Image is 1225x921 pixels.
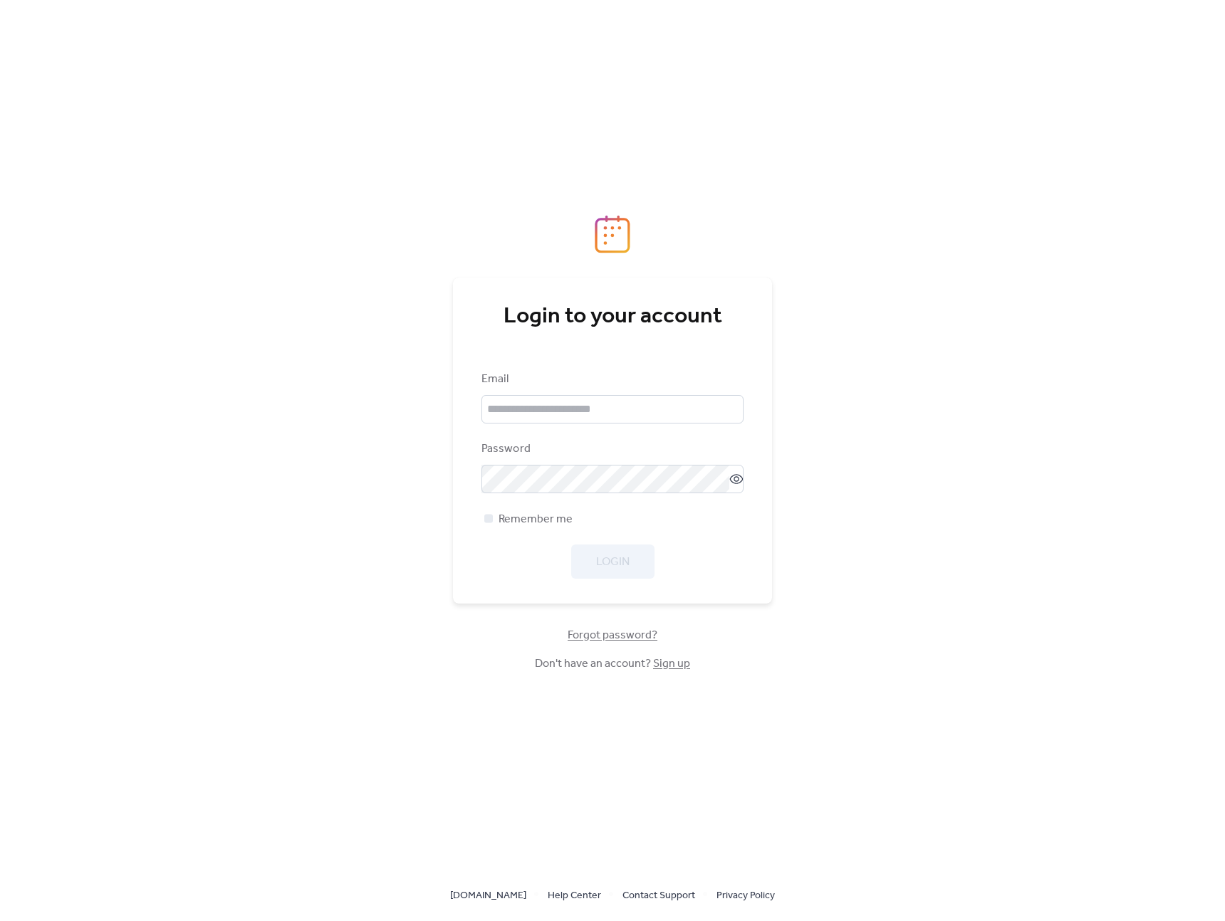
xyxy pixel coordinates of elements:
[568,627,657,644] span: Forgot password?
[450,886,526,904] a: [DOMAIN_NAME]
[622,886,695,904] a: Contact Support
[653,653,690,675] a: Sign up
[716,888,775,905] span: Privacy Policy
[499,511,573,528] span: Remember me
[548,886,601,904] a: Help Center
[481,302,744,331] div: Login to your account
[548,888,601,905] span: Help Center
[481,441,741,458] div: Password
[716,886,775,904] a: Privacy Policy
[622,888,695,905] span: Contact Support
[481,371,741,388] div: Email
[568,631,657,639] a: Forgot password?
[535,656,690,673] span: Don't have an account?
[595,215,630,253] img: logo
[450,888,526,905] span: [DOMAIN_NAME]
